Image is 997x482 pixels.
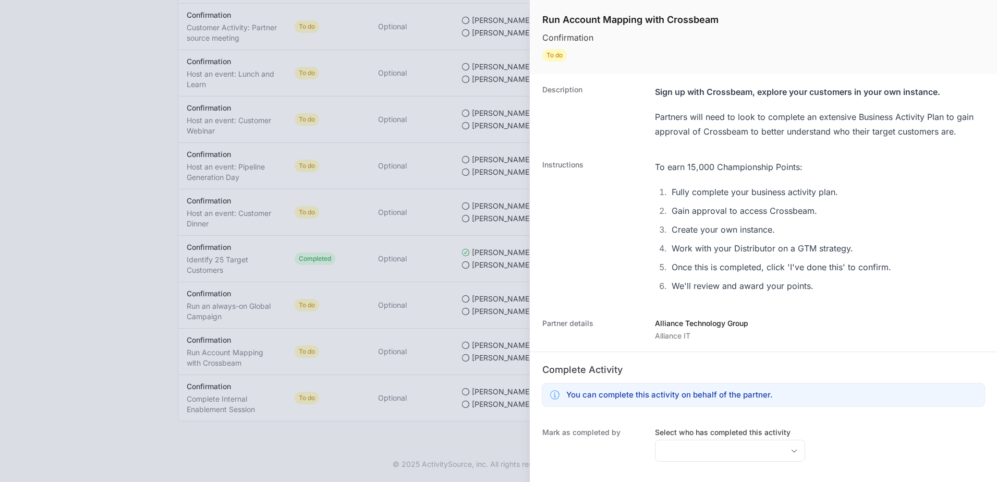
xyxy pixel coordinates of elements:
[668,222,891,237] li: Create your own instance.
[655,318,748,329] p: Alliance Technology Group
[655,427,805,438] label: Select who has completed this activity
[668,260,891,274] li: Once this is completed, click 'I've done this' to confirm.
[655,110,984,139] div: Partners will need to look to complete an extensive Business Activity Plan to gain approval of Cr...
[668,279,891,293] li: We'll review and award your points.
[542,85,642,139] dt: Description
[542,31,719,44] p: Confirmation
[655,331,748,341] p: Alliance IT
[542,13,719,27] h1: Run Account Mapping with Crossbeam
[542,363,984,377] h2: Complete Activity
[668,241,891,256] li: Work with your Distributor on a GTM strategy.
[655,160,891,174] div: To earn 15,000 Championship Points:
[784,440,805,461] div: Open
[542,427,642,465] dt: Mark as completed by
[668,185,891,199] li: Fully complete your business activity plan.
[566,389,773,401] h3: You can complete this activity on behalf of the partner.
[542,160,642,297] dt: Instructions
[668,203,891,218] li: Gain approval to access Crossbeam.
[655,85,984,99] div: Sign up with Crossbeam, explore your customers in your own instance.
[542,318,642,341] dt: Partner details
